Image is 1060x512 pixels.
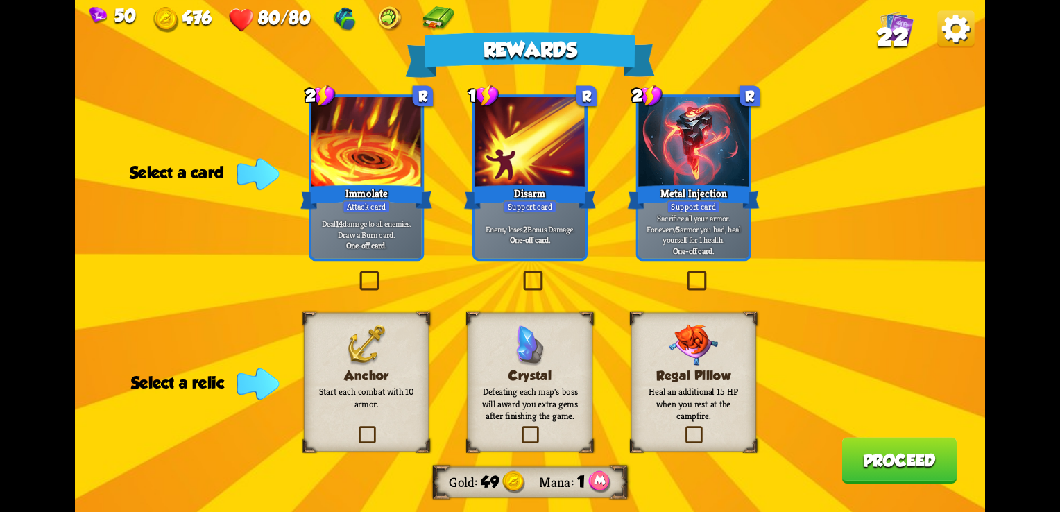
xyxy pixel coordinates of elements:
img: Crystal.png [515,325,545,366]
div: Gold [449,474,481,491]
img: Dragon_Pillow.png [669,325,718,366]
p: Defeating each map's boss will award you extra gems after finishing the game. [479,386,581,422]
div: Gold [153,7,211,33]
p: Start each combat with 10 armor. [316,386,417,409]
div: Immolate [300,182,432,212]
div: Disarm [464,182,596,212]
p: Enemy loses Bonus Damage. [478,223,583,234]
div: View all the cards in your deck [880,10,914,48]
img: Gold.png [153,7,179,33]
div: Rewards [405,32,655,78]
img: Options_Button.png [937,10,974,47]
div: Gems [89,5,136,26]
div: Metal Injection [628,182,760,212]
img: Golden Paw - Enemies drop more gold. [377,6,402,32]
img: Cards_Icon.png [880,10,914,44]
img: Heart.png [229,7,255,33]
img: Gold.png [502,471,525,494]
p: Heal an additional 15 HP when you rest at the campfire. [643,386,744,422]
p: Sacrifice all your armor. For every armor you had, heal yourself for 1 health. [641,213,746,246]
h3: Anchor [316,368,417,383]
div: 1 [468,85,499,108]
b: One-off card. [510,234,551,246]
div: Select a card [130,164,274,182]
img: Gym Bag - Gain 1 Bonus Damage at the start of the combat. [332,6,358,32]
button: Proceed [841,437,957,484]
b: 14 [336,218,343,229]
div: R [576,85,597,106]
span: 1 [577,473,585,492]
span: 476 [182,7,211,28]
img: Anchor.png [346,325,386,366]
div: Support card [503,200,556,214]
div: Attack card [343,200,391,214]
b: One-off card. [673,246,714,257]
img: Book - Gain 1 extra stamina at the start of each turn. [422,6,454,32]
div: 2 [632,85,662,108]
div: R [413,85,434,106]
span: 49 [481,473,499,492]
b: One-off card. [346,240,387,251]
b: 2 [523,223,527,234]
span: 80/80 [258,7,311,28]
img: Gem.png [89,7,108,24]
b: 5 [676,223,680,234]
div: R [740,85,760,106]
span: 22 [877,24,908,51]
p: Deal damage to all enemies. Draw a Burn card. [314,218,419,239]
div: Mana [539,474,576,491]
h3: Crystal [479,368,581,383]
img: Indicator_Arrow.png [237,368,280,400]
div: Select a relic [131,373,274,392]
div: Health [229,7,311,33]
img: Indicator_Arrow.png [237,158,280,190]
div: 2 [305,85,336,108]
img: Mana_Points.png [588,471,610,494]
div: Support card [667,200,720,214]
h3: Regal Pillow [643,368,744,383]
